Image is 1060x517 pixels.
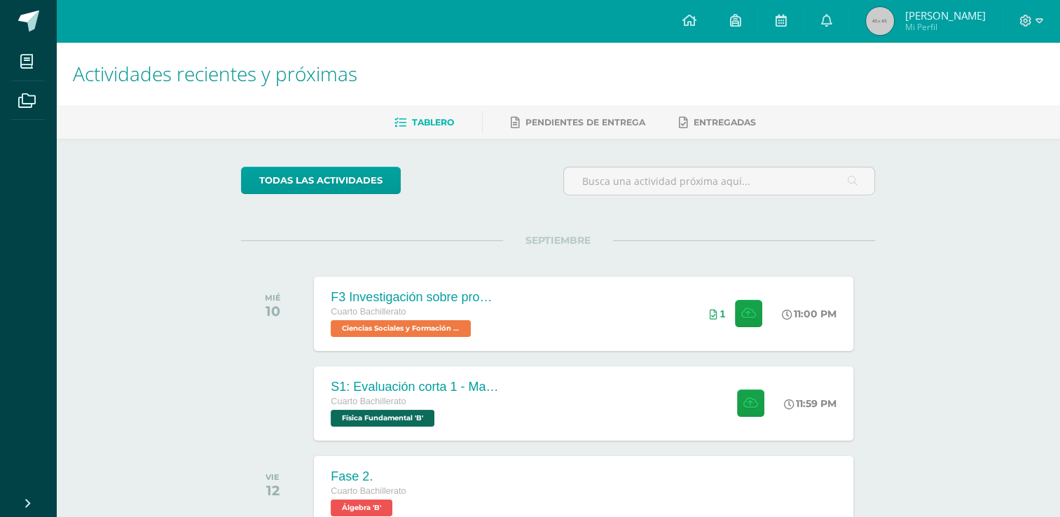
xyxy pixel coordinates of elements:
[412,117,454,127] span: Tablero
[331,307,406,317] span: Cuarto Bachillerato
[331,397,406,406] span: Cuarto Bachillerato
[331,380,499,394] div: S1: Evaluación corta 1 - Magnesitmo y principios básicos.
[266,482,280,499] div: 12
[511,111,645,134] a: Pendientes de entrega
[266,472,280,482] div: VIE
[331,486,406,496] span: Cuarto Bachillerato
[503,234,613,247] span: SEPTIEMBRE
[709,308,725,319] div: Archivos entregados
[331,469,406,484] div: Fase 2.
[73,60,357,87] span: Actividades recientes y próximas
[525,117,645,127] span: Pendientes de entrega
[564,167,874,195] input: Busca una actividad próxima aquí...
[265,293,281,303] div: MIÉ
[331,290,499,305] div: F3 Investigación sobre problemas de salud mental como fenómeno social
[904,21,985,33] span: Mi Perfil
[331,410,434,427] span: Física Fundamental 'B'
[241,167,401,194] a: todas las Actividades
[720,308,725,319] span: 1
[904,8,985,22] span: [PERSON_NAME]
[331,320,471,337] span: Ciencias Sociales y Formación Ciudadana 'B'
[265,303,281,319] div: 10
[782,308,837,320] div: 11:00 PM
[866,7,894,35] img: 45x45
[331,499,392,516] span: Álgebra 'B'
[394,111,454,134] a: Tablero
[679,111,756,134] a: Entregadas
[784,397,837,410] div: 11:59 PM
[694,117,756,127] span: Entregadas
